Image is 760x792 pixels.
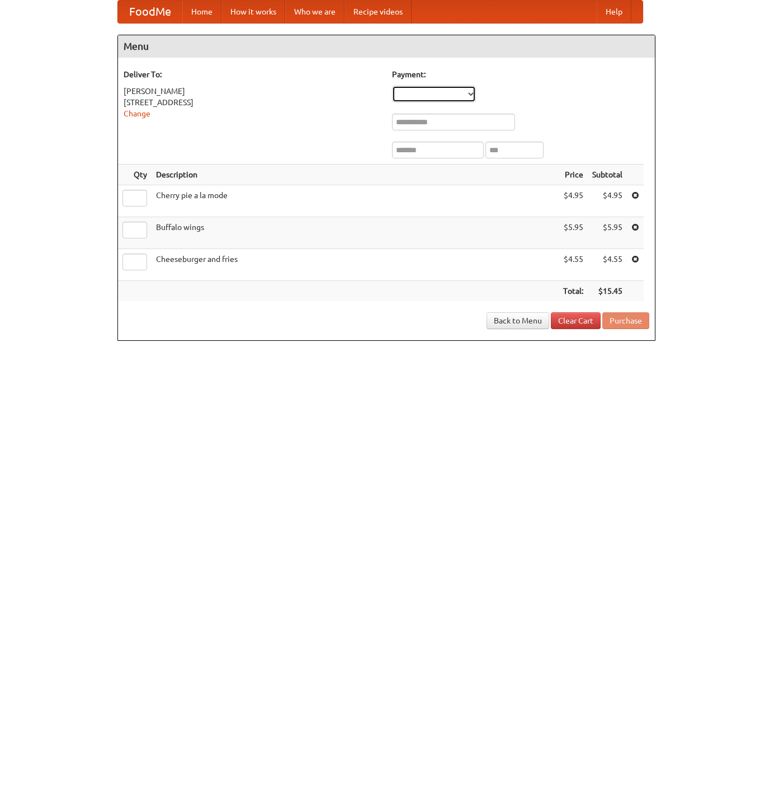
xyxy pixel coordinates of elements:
[124,97,381,108] div: [STREET_ADDRESS]
[118,165,152,185] th: Qty
[588,165,627,185] th: Subtotal
[559,217,588,249] td: $5.95
[487,312,549,329] a: Back to Menu
[344,1,412,23] a: Recipe videos
[597,1,631,23] a: Help
[551,312,601,329] a: Clear Cart
[152,217,559,249] td: Buffalo wings
[221,1,285,23] a: How it works
[118,1,182,23] a: FoodMe
[124,86,381,97] div: [PERSON_NAME]
[588,217,627,249] td: $5.95
[392,69,649,80] h5: Payment:
[124,109,150,118] a: Change
[602,312,649,329] button: Purchase
[124,69,381,80] h5: Deliver To:
[559,281,588,302] th: Total:
[152,185,559,217] td: Cherry pie a la mode
[285,1,344,23] a: Who we are
[588,185,627,217] td: $4.95
[559,249,588,281] td: $4.55
[182,1,221,23] a: Home
[152,165,559,185] th: Description
[152,249,559,281] td: Cheeseburger and fries
[559,185,588,217] td: $4.95
[588,281,627,302] th: $15.45
[559,165,588,185] th: Price
[118,35,655,58] h4: Menu
[588,249,627,281] td: $4.55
